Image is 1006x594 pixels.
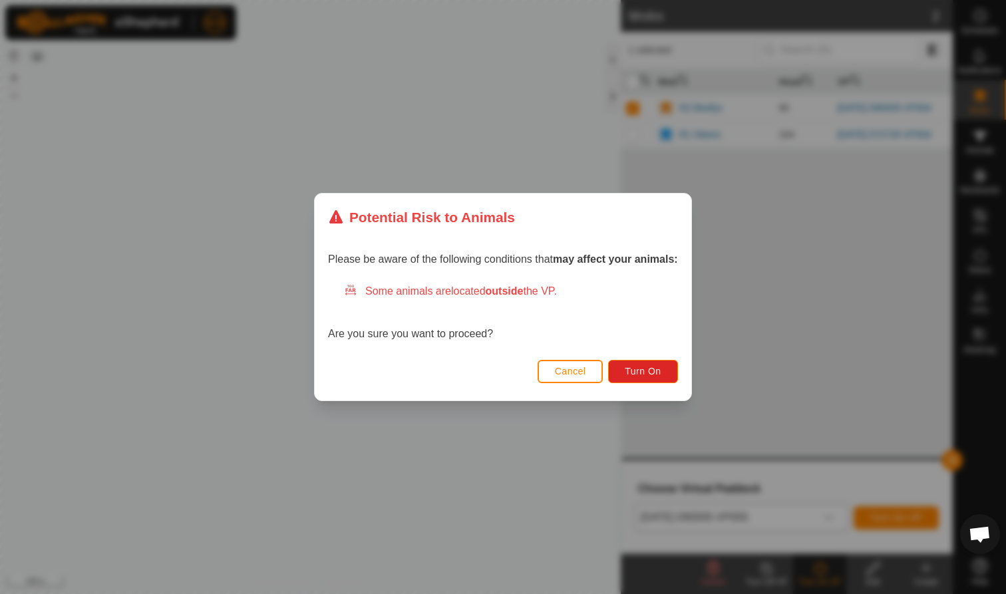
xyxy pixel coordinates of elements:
strong: outside [486,285,524,297]
button: Cancel [538,360,603,383]
div: Are you sure you want to proceed? [328,283,678,342]
span: Cancel [555,366,586,376]
button: Turn On [609,360,678,383]
div: Potential Risk to Animals [328,207,515,227]
span: Please be aware of the following conditions that [328,253,678,265]
span: Turn On [625,366,661,376]
div: Some animals are [344,283,678,299]
span: located the VP. [451,285,557,297]
strong: may affect your animals: [553,253,678,265]
div: Open chat [960,514,1000,554]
